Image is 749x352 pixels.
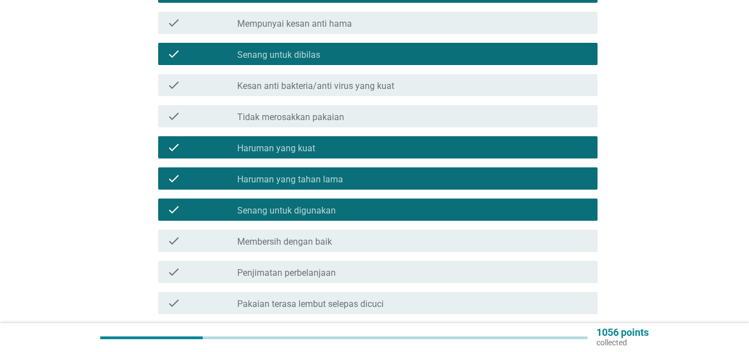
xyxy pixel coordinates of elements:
i: check [167,110,180,123]
i: check [167,203,180,216]
label: Senang untuk digunakan [237,205,336,216]
label: Penjimatan perbelanjaan [237,267,336,279]
label: Pakaian terasa lembut selepas dicuci [237,299,384,310]
i: check [167,265,180,279]
i: check [167,296,180,310]
i: check [167,16,180,29]
i: check [167,47,180,61]
i: check [167,78,180,92]
label: Membersih dengan baik [237,236,332,247]
i: check [167,141,180,154]
label: Haruman yang kuat [237,143,315,154]
label: Mempunyai kesan anti hama [237,18,352,29]
label: Senang untuk dibilas [237,49,320,61]
i: check [167,172,180,185]
p: collected [596,338,649,348]
label: Haruman yang tahan lama [237,174,343,185]
i: check [167,234,180,247]
label: Tidak merosakkan pakaian [237,112,344,123]
label: Kesan anti bakteria/anti virus yang kuat [237,81,394,92]
p: 1056 points [596,328,649,338]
